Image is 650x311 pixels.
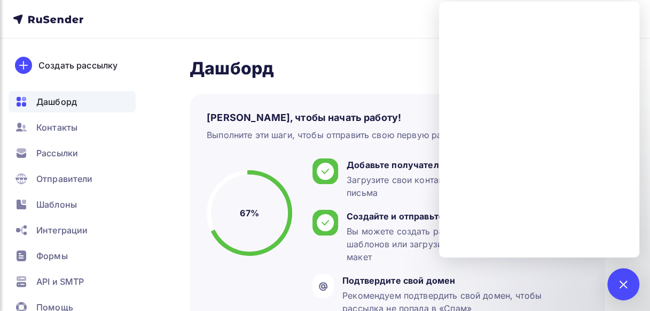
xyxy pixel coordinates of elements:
div: Вы можете создать рассылку с помощью редактора шаблонов или загрузить свой собственный HTML-макет [347,225,583,263]
span: API и SMTP [36,275,84,288]
span: Рассылки [36,147,78,160]
span: Контакты [36,121,77,134]
span: Интеграции [36,224,88,237]
span: Дашборд [36,95,77,108]
div: Загрузите свои контакты, чтобы начать отправлять им письма [347,173,583,199]
div: Создать рассылку [38,59,118,72]
h2: Дашборд [190,58,605,79]
span: Шаблоны [36,198,77,211]
a: Дашборд [9,91,136,112]
a: Шаблоны [9,194,136,215]
a: Контакты [9,117,136,138]
div: Выполните эти шаги, чтобы отправить свою первую рассылку [207,128,473,141]
a: Формы [9,245,136,267]
h4: [PERSON_NAME], чтобы начать работу! [207,111,401,124]
span: Отправители [36,172,93,185]
a: Отправители [9,168,136,189]
div: Подтвердите свой домен [342,274,583,287]
a: Рассылки [9,142,136,164]
div: Создайте и отправьте рассылку [347,210,583,223]
div: Добавьте получателей [347,158,583,171]
span: Формы [36,249,68,262]
h5: 67% [240,207,259,219]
